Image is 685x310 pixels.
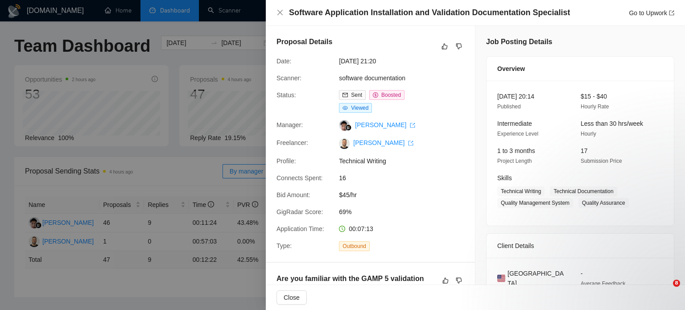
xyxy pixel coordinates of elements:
[276,91,296,99] span: Status:
[581,93,607,100] span: $15 - $40
[497,198,573,208] span: Quality Management System
[497,131,538,137] span: Experience Level
[578,198,629,208] span: Quality Assurance
[442,43,448,50] span: like
[486,37,552,47] h5: Job Posting Details
[410,123,415,128] span: export
[497,64,525,74] span: Overview
[497,147,535,154] span: 1 to 3 months
[351,105,368,111] span: Viewed
[276,174,323,182] span: Connects Spent:
[673,280,680,287] span: 8
[284,293,300,302] span: Close
[440,275,451,286] button: like
[456,43,462,50] span: dislike
[339,190,473,200] span: $45/hr
[581,131,596,137] span: Hourly
[497,120,532,127] span: Intermediate
[497,186,545,196] span: Technical Writing
[276,290,307,305] button: Close
[508,269,566,288] span: [GEOGRAPHIC_DATA]
[349,225,373,232] span: 00:07:13
[655,280,676,301] iframe: Intercom live chat
[439,41,450,52] button: like
[339,74,405,82] a: software documentation
[442,277,449,284] span: like
[353,139,413,146] a: [PERSON_NAME] export
[339,138,350,149] img: c19XLmcAaUyE9YycPbSzpZPd2PgtMd-FraBXnkcQxUjRPkypxg5ZkPR_xSq_QJIOqG
[497,158,532,164] span: Project Length
[550,186,617,196] span: Technical Documentation
[276,225,324,232] span: Application Time:
[289,7,570,18] h4: Software Application Installation and Validation Documentation Specialist
[497,234,663,258] div: Client Details
[497,93,534,100] span: [DATE] 20:14
[276,191,310,198] span: Bid Amount:
[276,9,284,17] button: Close
[276,37,332,47] h5: Proposal Details
[497,103,521,110] span: Published
[339,56,473,66] span: [DATE] 21:20
[276,157,296,165] span: Profile:
[497,174,512,182] span: Skills
[339,241,370,251] span: Outbound
[381,92,401,98] span: Boosted
[669,10,674,16] span: export
[351,92,362,98] span: Sent
[456,277,462,284] span: dislike
[342,92,348,98] span: mail
[339,156,473,166] span: Technical Writing
[629,9,674,17] a: Go to Upworkexport
[339,173,473,183] span: 16
[454,275,464,286] button: dislike
[276,242,292,249] span: Type:
[276,208,323,215] span: GigRadar Score:
[345,124,351,131] img: gigradar-bm.png
[339,207,473,217] span: 69%
[342,105,348,111] span: eye
[408,141,413,146] span: export
[581,103,609,110] span: Hourly Rate
[339,226,345,232] span: clock-circle
[276,139,308,146] span: Freelancer:
[581,120,643,127] span: Less than 30 hrs/week
[276,74,301,82] span: Scanner:
[355,121,415,128] a: [PERSON_NAME] export
[276,121,303,128] span: Manager:
[276,273,436,295] h5: Are you familiar with the GAMP 5 validation framework?
[276,9,284,16] span: close
[581,158,622,164] span: Submission Price
[373,92,378,98] span: dollar
[276,58,291,65] span: Date:
[497,273,505,283] img: 🇺🇸
[454,41,464,52] button: dislike
[581,147,588,154] span: 17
